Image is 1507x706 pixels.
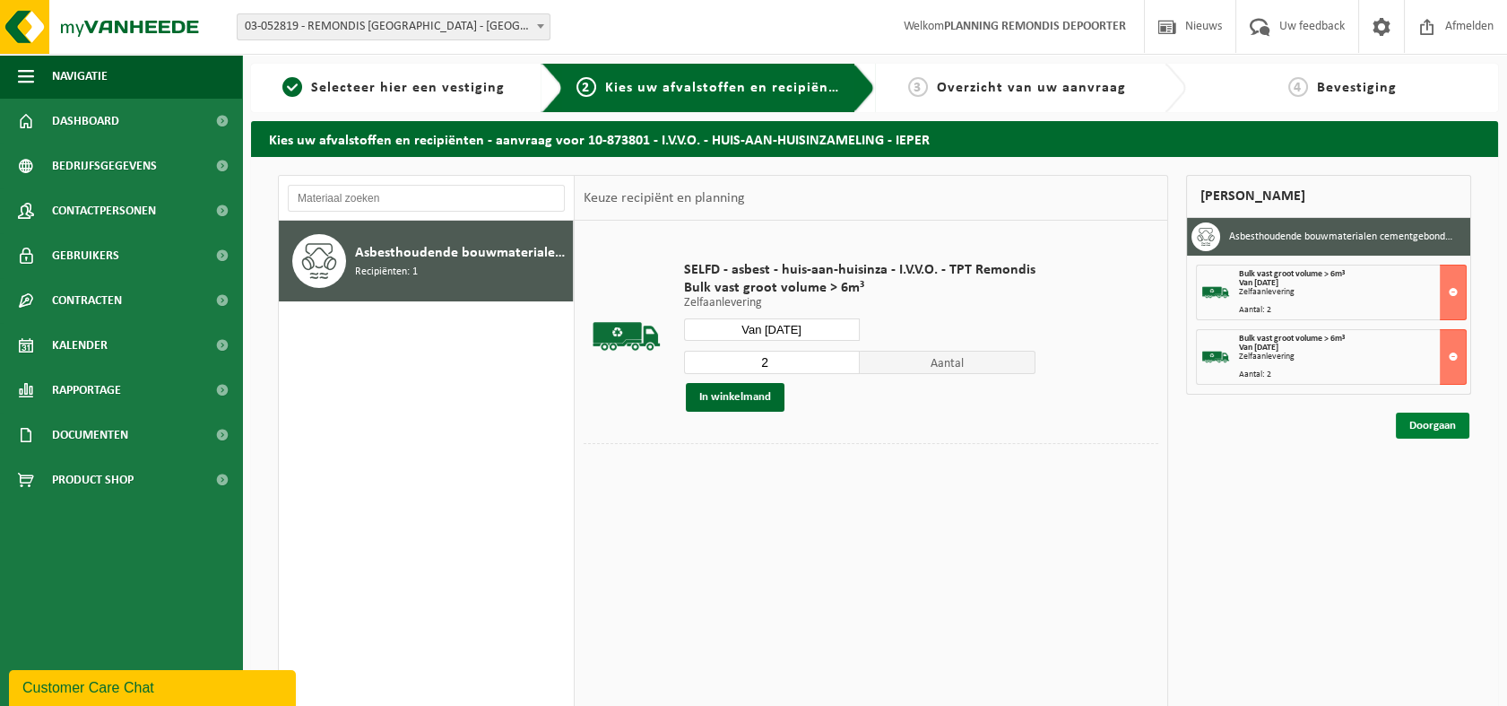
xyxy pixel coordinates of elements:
[605,81,852,95] span: Kies uw afvalstoffen en recipiënten
[684,297,1035,309] p: Zelfaanlevering
[279,221,574,301] button: Asbesthoudende bouwmaterialen cementgebonden (hechtgebonden) Recipiënten: 1
[575,176,754,221] div: Keuze recipiënt en planning
[908,77,928,97] span: 3
[684,261,1035,279] span: SELFD - asbest - huis-aan-huisinza - I.V.V.O. - TPT Remondis
[355,242,568,264] span: Asbesthoudende bouwmaterialen cementgebonden (hechtgebonden)
[52,54,108,99] span: Navigatie
[1239,370,1466,379] div: Aantal: 2
[1239,278,1278,288] strong: Van [DATE]
[52,233,119,278] span: Gebruikers
[251,121,1498,156] h2: Kies uw afvalstoffen en recipiënten - aanvraag voor 10-873801 - I.V.V.O. - HUIS-AAN-HUISINZAMELIN...
[237,13,550,40] span: 03-052819 - REMONDIS WEST-VLAANDEREN - OOSTENDE
[52,188,156,233] span: Contactpersonen
[1239,343,1278,353] strong: Van [DATE]
[1186,175,1471,218] div: [PERSON_NAME]
[9,667,299,706] iframe: chat widget
[52,99,119,144] span: Dashboard
[1229,222,1457,251] h3: Asbesthoudende bouwmaterialen cementgebonden (hechtgebonden)
[260,77,527,99] a: 1Selecteer hier een vestiging
[355,264,418,281] span: Recipiënten: 1
[576,77,596,97] span: 2
[52,278,122,323] span: Contracten
[1396,413,1469,439] a: Doorgaan
[937,81,1126,95] span: Overzicht van uw aanvraag
[684,318,860,341] input: Selecteer datum
[686,383,784,412] button: In winkelmand
[944,20,1126,33] strong: PLANNING REMONDIS DEPOORTER
[288,185,565,212] input: Materiaal zoeken
[1239,306,1466,315] div: Aantal: 2
[282,77,302,97] span: 1
[52,413,128,458] span: Documenten
[52,458,134,502] span: Product Shop
[860,351,1035,374] span: Aantal
[1317,81,1397,95] span: Bevestiging
[1239,288,1466,297] div: Zelfaanlevering
[1239,334,1345,344] span: Bulk vast groot volume > 6m³
[1288,77,1308,97] span: 4
[52,368,121,413] span: Rapportage
[52,323,108,368] span: Kalender
[311,81,505,95] span: Selecteer hier een vestiging
[52,144,157,188] span: Bedrijfsgegevens
[238,14,550,39] span: 03-052819 - REMONDIS WEST-VLAANDEREN - OOSTENDE
[1239,269,1345,279] span: Bulk vast groot volume > 6m³
[1239,353,1466,362] div: Zelfaanlevering
[684,279,1035,297] span: Bulk vast groot volume > 6m³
